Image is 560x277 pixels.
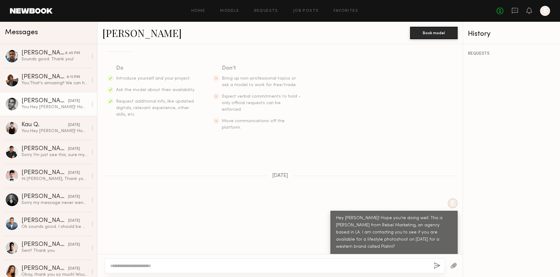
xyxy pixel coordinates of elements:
[68,98,80,104] div: [DATE]
[21,56,88,62] div: Sounds good. Thank you!
[68,266,80,272] div: [DATE]
[21,146,68,152] div: [PERSON_NAME]
[222,64,301,73] div: Don’t
[116,88,195,92] span: Ask the model about their availability.
[191,9,205,13] a: Home
[220,9,239,13] a: Models
[21,50,65,56] div: [PERSON_NAME]
[336,215,452,265] div: Hey [PERSON_NAME]! Hope you’re doing well. This is [PERSON_NAME] from Rebel Marketing, an agency ...
[21,176,88,182] div: Hi [PERSON_NAME], Thank you so much for reaching out, and I sincerely apologize for the delay — I...
[102,26,182,39] a: [PERSON_NAME]
[222,76,297,87] span: Bring up non-professional topics or ask a model to work for free/trade.
[21,122,68,128] div: Kau Q.
[410,27,458,39] button: Book model
[540,6,550,16] a: E
[254,9,278,13] a: Requests
[116,64,196,73] div: Do
[65,50,80,56] div: 8:45 PM
[468,52,555,56] div: REQUESTS
[21,104,88,110] div: You: Hey [PERSON_NAME]! Hope you’re doing well. This is [PERSON_NAME] from Rebel Marketing, an ag...
[334,9,358,13] a: Favorites
[68,146,80,152] div: [DATE]
[116,99,194,117] span: Request additional info, like updated digitals, relevant experience, other skills, etc.
[21,194,68,200] div: [PERSON_NAME]
[21,265,68,272] div: [PERSON_NAME]
[68,122,80,128] div: [DATE]
[272,173,288,178] span: [DATE]
[410,30,458,35] a: Book model
[116,76,191,81] span: Introduce yourself and your project.
[21,224,88,230] div: Ok sounds good. I should be able to send something in [DATE].
[68,194,80,200] div: [DATE]
[68,218,80,224] div: [DATE]
[68,170,80,176] div: [DATE]
[21,128,88,134] div: You: Hey [PERSON_NAME]! Hope you’re doing well. This is [PERSON_NAME] from Rebel Marketing, an ag...
[21,74,67,80] div: [PERSON_NAME]
[21,80,88,86] div: You: That's amazing!! We can have you for fitting before you leave to [GEOGRAPHIC_DATA] maybe [DA...
[21,152,88,158] div: Sorry I’m just see this; sure my number is [PHONE_NUMBER] Talk soon!
[293,9,319,13] a: Job Posts
[68,242,80,248] div: [DATE]
[21,200,88,206] div: Sorry my message never went through! Must have had bad signal. I would have to do a 750 minimum u...
[21,248,88,254] div: Sent! Thank you
[222,119,285,130] span: Move communications off the platform.
[21,242,68,248] div: [PERSON_NAME]
[468,30,555,38] div: History
[222,95,301,112] span: Expect verbal commitments to hold - only official requests can be enforced.
[67,74,80,80] div: 8:11 PM
[21,98,68,104] div: [PERSON_NAME]
[21,170,68,176] div: [PERSON_NAME]
[5,29,38,36] span: Messages
[21,218,68,224] div: [PERSON_NAME]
